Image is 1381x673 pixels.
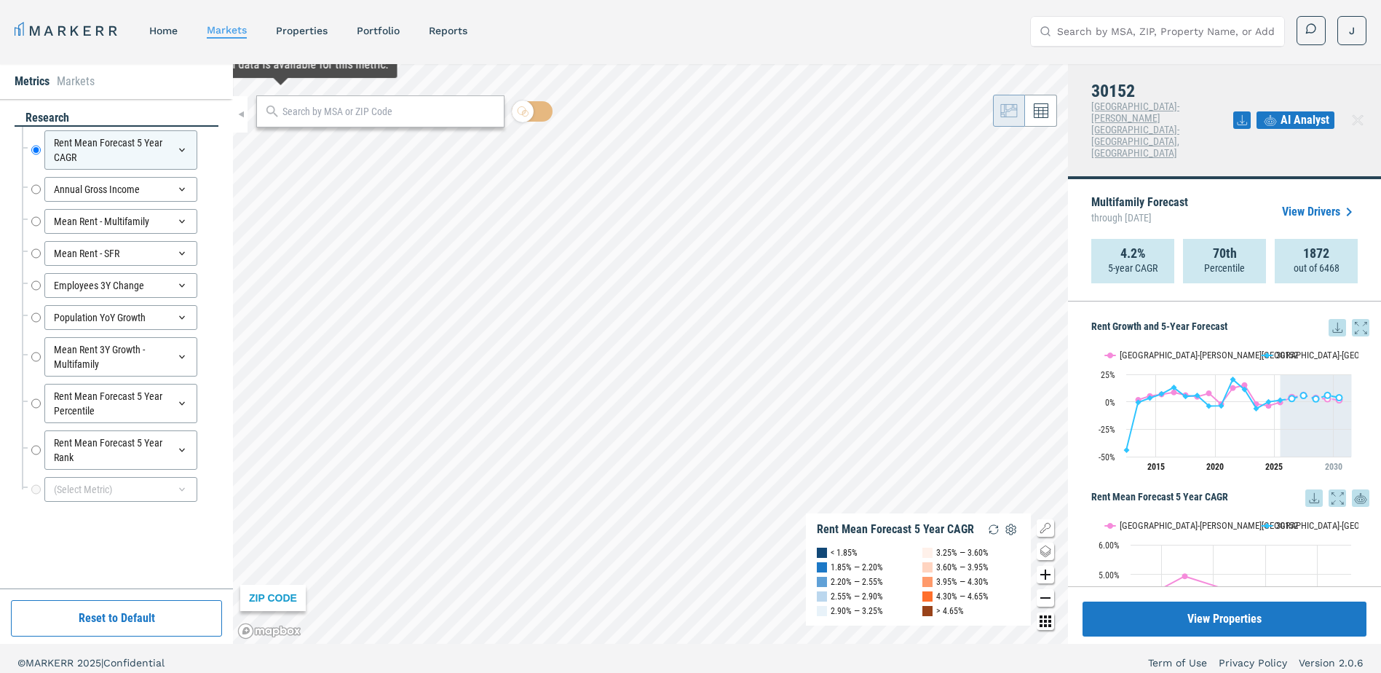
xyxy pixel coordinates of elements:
div: 4.30% — 4.65% [936,589,989,604]
path: Friday, 28 Jun, 20:00, -0.13. 30152. [1266,399,1272,405]
div: Rent Mean Forecast 5 Year Rank [44,430,197,470]
button: Change style map button [1037,543,1054,560]
div: 2.55% — 2.90% [831,589,883,604]
path: Wednesday, 28 Jun, 20:00, 2.61. 30152. [1313,396,1319,402]
canvas: Map [233,64,1068,644]
button: Zoom out map button [1037,589,1054,607]
path: Monday, 14 Jun, 20:00, 4.94. Atlanta-Sandy Springs-Roswell, GA. [1182,573,1188,579]
div: Rent Mean Forecast 5 Year Percentile [44,384,197,423]
a: Portfolio [357,25,400,36]
button: Show Atlanta-Sandy Springs-Roswell, GA [1105,350,1246,361]
div: Employees 3Y Change [44,273,197,298]
text: 5.00% [1099,570,1120,580]
path: Friday, 28 Jun, 20:00, 7.67. Atlanta-Sandy Springs-Roswell, GA. [1206,390,1212,396]
div: Rent Mean Forecast 5 Year CAGR [44,130,197,170]
path: Thursday, 28 Jun, 20:00, 5.88. 30152. [1325,393,1331,398]
div: > 4.65% [936,604,964,618]
h5: Rent Mean Forecast 5 Year CAGR [1091,489,1369,507]
path: Friday, 28 Jun, 20:00, 3.81. 30152. [1337,395,1342,401]
a: home [149,25,178,36]
path: Thursday, 28 Jun, 20:00, 5.7. 30152. [1195,393,1200,398]
svg: Interactive chart [1091,336,1358,482]
tspan: 2020 [1206,462,1224,472]
span: [GEOGRAPHIC_DATA]-[PERSON_NAME][GEOGRAPHIC_DATA]-[GEOGRAPHIC_DATA], [GEOGRAPHIC_DATA] [1091,101,1179,159]
div: research [15,110,218,127]
a: markets [207,24,247,36]
text: 25% [1101,370,1115,380]
div: ZIP CODE [240,585,306,611]
text: 0% [1105,398,1115,408]
a: MARKERR [15,20,120,41]
div: Map Tooltip Content [173,58,389,72]
strong: 4.2% [1120,246,1146,261]
path: Sunday, 28 Jun, 20:00, 7.17. 30152. [1159,391,1165,397]
tspan: 2030 [1325,462,1342,472]
a: Mapbox logo [237,623,301,639]
h5: Rent Growth and 5-Year Forecast [1091,319,1369,336]
g: 30152, line 4 of 4 with 5 data points. [1289,393,1342,402]
div: < 1.85% [831,546,858,560]
button: Zoom in map button [1037,566,1054,583]
path: Tuesday, 28 Jun, 20:00, 13.03. 30152. [1171,385,1177,390]
input: Search by MSA, ZIP, Property Name, or Address [1057,17,1275,46]
img: Reload Legend [985,521,1002,538]
a: Version 2.0.6 [1299,656,1364,670]
span: J [1349,23,1355,38]
path: Saturday, 28 Jun, 20:00, 1.49. 30152. [1278,397,1283,403]
tspan: 2015 [1147,462,1165,472]
input: Search by MSA or ZIP Code [282,104,496,119]
path: Monday, 28 Jun, 20:00, 5.82. 30152. [1301,393,1307,398]
div: 3.60% — 3.95% [936,560,989,575]
tspan: 2025 [1265,462,1283,472]
span: AI Analyst [1281,111,1329,129]
text: -50% [1099,452,1115,463]
text: 6.00% [1099,540,1120,551]
div: Mean Rent 3Y Growth - Multifamily [44,337,197,377]
button: Show 30152 [1262,350,1299,361]
path: Friday, 28 Jun, 20:00, -0.55. 30152. [1136,399,1141,405]
span: Confidential [103,657,165,669]
span: through [DATE] [1091,208,1188,227]
button: J [1337,16,1366,45]
div: Mean Rent - Multifamily [44,209,197,234]
div: 2.20% — 2.55% [831,575,883,589]
img: Settings [1002,521,1020,538]
strong: 70th [1213,246,1237,261]
path: Friday, 28 Jun, 20:00, -3.85. 30152. [1206,403,1212,409]
button: Show/Hide Legend Map Button [1037,519,1054,537]
p: Percentile [1204,261,1245,275]
button: Other options map button [1037,613,1054,630]
path: Monday, 28 Jun, 20:00, 20.43. 30152. [1230,377,1236,382]
path: Tuesday, 28 Jun, 20:00, 11.15. 30152. [1242,387,1248,393]
text: -25% [1099,425,1115,435]
a: properties [276,25,328,36]
text: 30152 [1276,520,1298,531]
p: Multifamily Forecast [1091,197,1188,227]
a: Privacy Policy [1219,656,1287,670]
a: Term of Use [1148,656,1207,670]
h4: 30152 [1091,82,1233,101]
p: out of 6468 [1294,261,1340,275]
div: Rent Growth and 5-Year Forecast. Highcharts interactive chart. [1091,336,1369,482]
p: 5-year CAGR [1108,261,1158,275]
div: Rent Mean Forecast 5 Year CAGR [817,522,974,537]
strong: 1872 [1303,246,1329,261]
div: Mean Rent - SFR [44,241,197,266]
span: © [17,657,25,669]
path: Thursday, 28 Jun, 20:00, -44.07. 30152. [1124,447,1130,453]
path: Sunday, 28 Jun, 20:00, -3.63. 30152. [1219,403,1224,409]
div: 1.85% — 2.20% [831,560,883,575]
path: Wednesday, 28 Jun, 20:00, 4.85. 30152. [1183,393,1189,399]
div: (Select Metric) [44,477,197,502]
div: Population YoY Growth [44,305,197,330]
div: 3.25% — 3.60% [936,546,989,560]
path: Sunday, 28 Jun, 20:00, 2.93. 30152. [1289,395,1295,401]
a: reports [429,25,467,36]
span: 2025 | [77,657,103,669]
div: Annual Gross Income [44,177,197,202]
span: MARKERR [25,657,77,669]
path: Saturday, 28 Jun, 20:00, 3.39. 30152. [1147,395,1153,401]
button: Reset to Default [11,600,222,637]
button: View Properties [1083,602,1366,637]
